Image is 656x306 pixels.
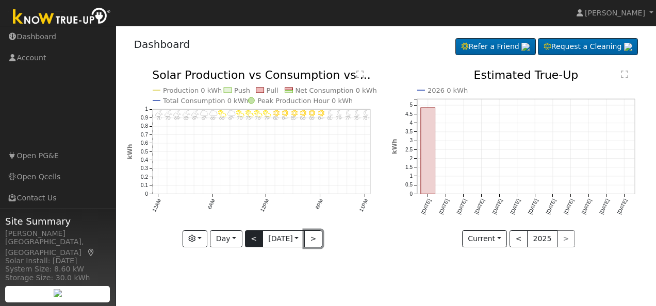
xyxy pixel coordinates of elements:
p: 68° [181,116,191,120]
text: [DATE] [545,198,557,215]
p: 67° [226,116,236,120]
i: 9PM - MostlyClear [346,110,351,116]
i: 12PM - PartlyCloudy [263,110,271,116]
div: Storage Size: 30.0 kWh [5,273,110,283]
text: 0.3 [141,166,148,172]
text: 0.5 [141,149,148,155]
div: [PERSON_NAME] [5,228,110,239]
i: 1AM - PartlyCloudy [164,110,172,116]
text: Peak Production Hour 0 kWh [257,97,353,105]
text: [DATE] [491,198,503,215]
button: 2025 [527,230,557,248]
button: > [304,230,322,248]
button: Day [210,230,242,248]
text: 0.4 [141,157,148,163]
text: 3.5 [405,129,413,134]
p: 75° [352,116,362,120]
text: [DATE] [599,198,611,215]
p: 82° [271,116,281,120]
text: [DATE] [616,198,628,215]
text: 2026 0 kWh [428,87,468,94]
text: 12AM [151,198,162,213]
text: 0 [145,191,148,197]
a: Dashboard [134,38,190,50]
div: [GEOGRAPHIC_DATA], [GEOGRAPHIC_DATA] [5,236,110,258]
p: 84° [316,116,326,120]
text: 11PM [358,198,369,213]
text: Estimated True-Up [474,69,579,81]
i: 12AM - PartlyCloudy [155,110,163,116]
i: 2AM - PartlyCloudy [173,110,182,116]
text: 0.9 [141,115,148,121]
text: 0.2 [141,174,148,180]
text: Net Consumption 0 kWh [295,87,376,94]
i: 5PM - MostlyClear [309,110,315,116]
text: kWh [126,144,134,160]
text: Total Consumption 0 kWh [162,97,249,105]
text: 6AM [206,198,216,210]
text: 0.6 [141,140,148,146]
i: 6AM - MostlyCloudy [209,110,218,116]
img: retrieve [54,289,62,297]
p: 73° [361,116,371,120]
button: [DATE] [263,230,305,248]
i: 5AM - MostlyCloudy [200,110,208,116]
text:  [621,70,628,78]
img: retrieve [624,43,632,51]
i: 8PM - MostlyClear [337,110,342,116]
text: 0 [409,191,413,197]
p: 84° [280,116,290,120]
text: 3 [409,138,413,144]
p: 66° [208,116,218,120]
i: 3AM - PartlyCloudy [182,110,190,116]
i: 11PM - Clear [364,110,369,116]
img: Know True-Up [8,6,116,29]
text: 5 [409,103,413,108]
i: 9AM - PartlyCloudy [236,110,244,116]
text: [DATE] [420,198,432,215]
text: [DATE] [563,198,575,215]
i: 1PM - MostlyClear [273,110,279,116]
text: [DATE] [456,198,468,215]
a: Refer a Friend [455,38,536,56]
p: 86° [307,116,317,120]
text: 1.5 [405,164,413,170]
i: 6PM - MostlyClear [318,110,324,116]
text: 0.7 [141,132,148,138]
i: 11AM - PartlyCloudy [254,110,263,116]
p: 70° [235,116,245,120]
a: Request a Cleaning [538,38,638,56]
button: < [510,230,528,248]
text: [DATE] [581,198,593,215]
div: Solar Install: [DATE] [5,256,110,266]
text: kWh [391,139,398,155]
text: 2.5 [405,147,413,152]
button: Current [462,230,507,248]
i: 4AM - PartlyCloudy [191,110,200,116]
text: 4 [409,120,413,126]
i: 7AM - PartlyCloudy [218,110,226,116]
i: 4PM - MostlyClear [300,110,306,116]
rect: onclick="" [421,108,435,194]
i: 3PM - MostlyClear [291,110,297,116]
p: 70° [163,116,173,120]
text: 4.5 [405,111,413,117]
text: 0.1 [141,183,148,189]
p: 77° [343,116,353,120]
img: retrieve [521,43,530,51]
text: Push [234,87,250,94]
text: Solar Production vs Consumption vs ... [152,69,371,81]
text: [DATE] [527,198,539,215]
p: 66° [217,116,227,120]
text: 1 [409,174,413,179]
i: 10AM - PartlyCloudy [245,110,253,116]
p: 85° [289,116,299,120]
i: 10PM - MostlyClear [355,110,360,116]
p: 67° [199,116,209,120]
text: 0.8 [141,124,148,129]
i: 2PM - MostlyClear [282,110,288,116]
p: 79° [262,116,272,120]
text: 6PM [314,198,324,210]
span: [PERSON_NAME] [585,9,645,17]
i: 7PM - MostlyClear [328,110,333,116]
